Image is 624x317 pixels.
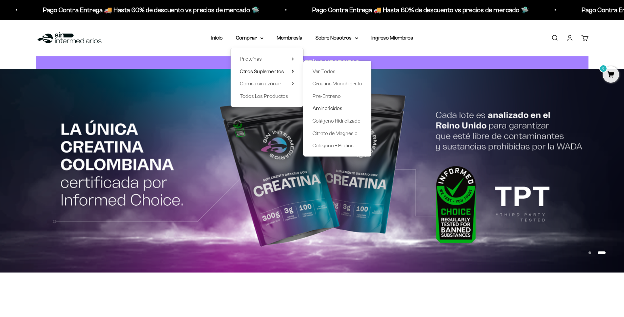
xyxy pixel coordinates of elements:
[240,67,294,76] summary: Otros Suplementos
[371,35,413,41] a: Ingreso Miembros
[312,93,341,99] span: Pre-Entreno
[312,141,362,150] a: Colágeno + Biotina
[312,118,361,124] span: Colágeno Hidrolizado
[240,55,294,63] summary: Proteínas
[211,35,223,41] a: Inicio
[240,93,288,99] span: Todos Los Productos
[277,35,302,41] a: Membresía
[312,130,358,136] span: Citrato de Magnesio
[312,92,362,101] a: Pre-Entreno
[312,79,362,88] a: Creatina Monohidrato
[240,92,294,101] a: Todos Los Productos
[240,81,281,86] span: Gomas sin azúcar
[312,104,362,113] a: Aminoácidos
[599,65,607,72] mark: 0
[240,69,284,74] span: Otros Suplementos
[603,72,619,79] a: 0
[312,117,362,125] a: Colágeno Hidrolizado
[315,34,358,42] summary: Sobre Nosotros
[312,81,362,86] span: Creatina Monohidrato
[312,69,336,74] span: Ver Todos
[312,67,362,76] a: Ver Todos
[240,56,262,62] span: Proteínas
[312,5,529,15] p: Pago Contra Entrega 🚚 Hasta 60% de descuento vs precios de mercado 🛸
[36,56,588,69] a: CUANTA PROTEÍNA NECESITAS
[240,79,294,88] summary: Gomas sin azúcar
[312,105,342,111] span: Aminoácidos
[236,34,263,42] summary: Comprar
[312,129,362,138] a: Citrato de Magnesio
[312,143,354,148] span: Colágeno + Biotina
[43,5,260,15] p: Pago Contra Entrega 🚚 Hasta 60% de descuento vs precios de mercado 🛸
